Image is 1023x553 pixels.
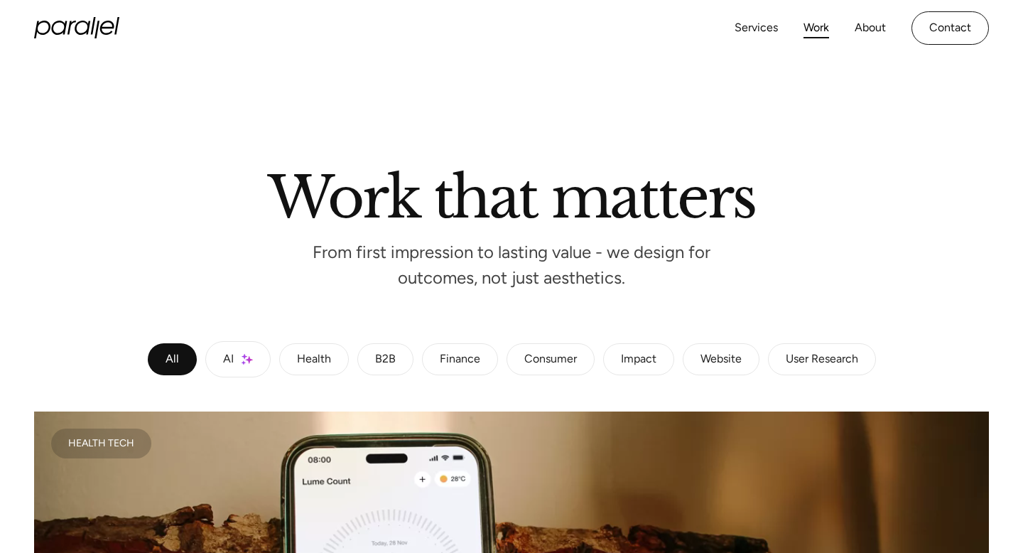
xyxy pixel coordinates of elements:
a: Services [735,18,778,38]
div: Health Tech [68,440,134,447]
div: User Research [786,355,858,364]
a: About [855,18,886,38]
div: Finance [440,355,480,364]
a: Contact [911,11,989,45]
div: Website [700,355,742,364]
p: From first impression to lasting value - we design for outcomes, not just aesthetics. [298,247,725,284]
div: B2B [375,355,396,364]
a: Work [803,18,829,38]
div: Impact [621,355,656,364]
a: home [34,17,119,38]
div: AI [223,355,234,364]
div: Consumer [524,355,577,364]
div: Health [297,355,331,364]
div: All [166,355,179,364]
h2: Work that matters [107,170,916,218]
